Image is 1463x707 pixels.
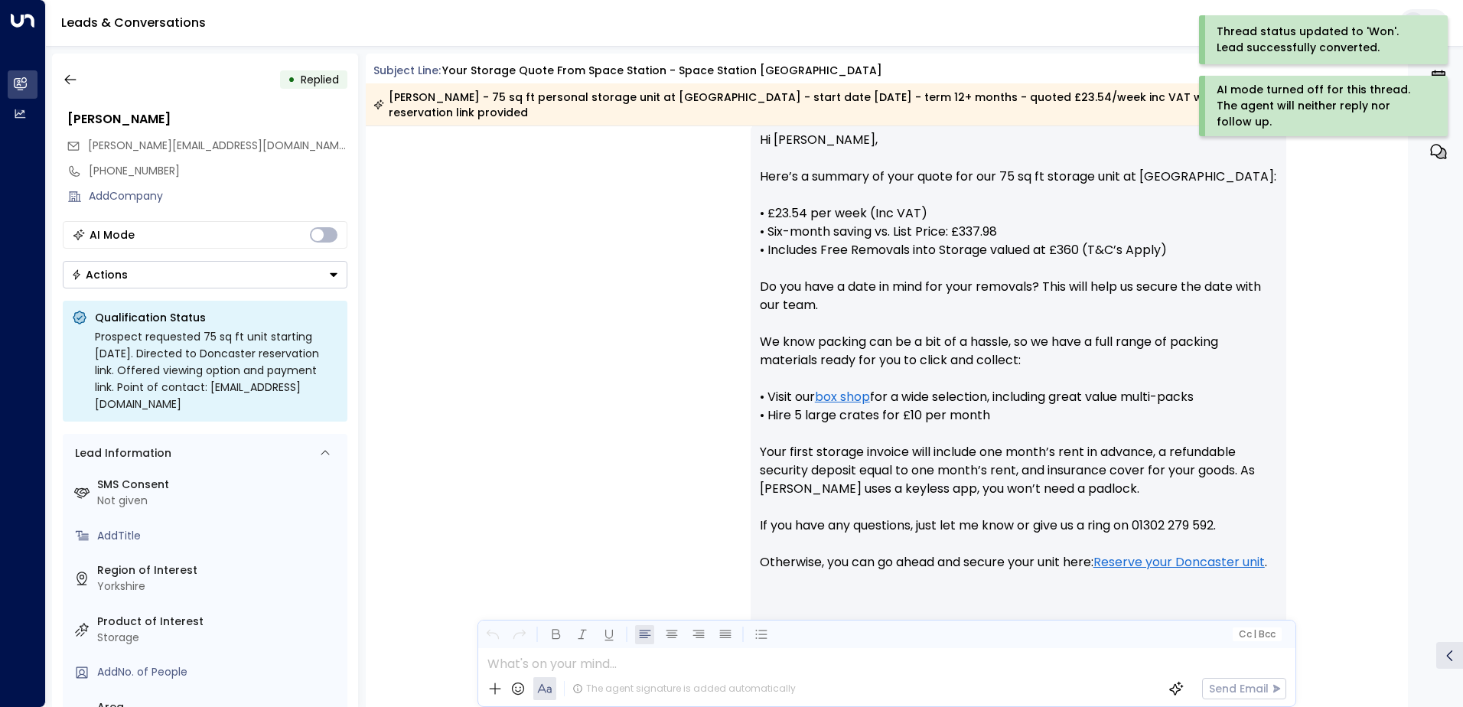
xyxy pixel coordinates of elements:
[97,614,341,630] label: Product of Interest
[88,138,347,154] span: ross_gellatly@hotmail.com
[97,493,341,509] div: Not given
[1253,629,1256,640] span: |
[373,63,441,78] span: Subject Line:
[89,163,347,179] div: [PHONE_NUMBER]
[815,388,870,406] a: box shop
[95,328,338,412] div: Prospect requested 75 sq ft unit starting [DATE]. Directed to Doncaster reservation link. Offered...
[572,682,796,696] div: The agent signature is added automatically
[61,14,206,31] a: Leads & Conversations
[760,131,1277,590] p: Hi [PERSON_NAME], Here’s a summary of your quote for our 75 sq ft storage unit at [GEOGRAPHIC_DAT...
[1238,629,1275,640] span: Cc Bcc
[442,63,882,79] div: Your storage quote from Space Station - Space Station [GEOGRAPHIC_DATA]
[97,562,341,578] label: Region of Interest
[88,138,349,153] span: [PERSON_NAME][EMAIL_ADDRESS][DOMAIN_NAME]
[301,72,339,87] span: Replied
[63,261,347,288] div: Button group with a nested menu
[97,630,341,646] div: Storage
[95,310,338,325] p: Qualification Status
[1217,82,1427,130] div: AI mode turned off for this thread. The agent will neither reply nor follow up.
[63,261,347,288] button: Actions
[70,445,171,461] div: Lead Information
[90,227,135,243] div: AI Mode
[1217,24,1427,56] div: Thread status updated to 'Won'. Lead successfully converted.
[288,66,295,93] div: •
[1232,627,1281,642] button: Cc|Bcc
[97,528,341,544] div: AddTitle
[97,578,341,595] div: Yorkshire
[89,188,347,204] div: AddCompany
[71,268,128,282] div: Actions
[510,625,529,644] button: Redo
[1093,553,1265,572] a: Reserve your Doncaster unit
[373,90,1399,120] div: [PERSON_NAME] - 75 sq ft personal storage unit at [GEOGRAPHIC_DATA] - start date [DATE] - term 12...
[97,477,341,493] label: SMS Consent
[67,110,347,129] div: [PERSON_NAME]
[483,625,502,644] button: Undo
[97,664,341,680] div: AddNo. of People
